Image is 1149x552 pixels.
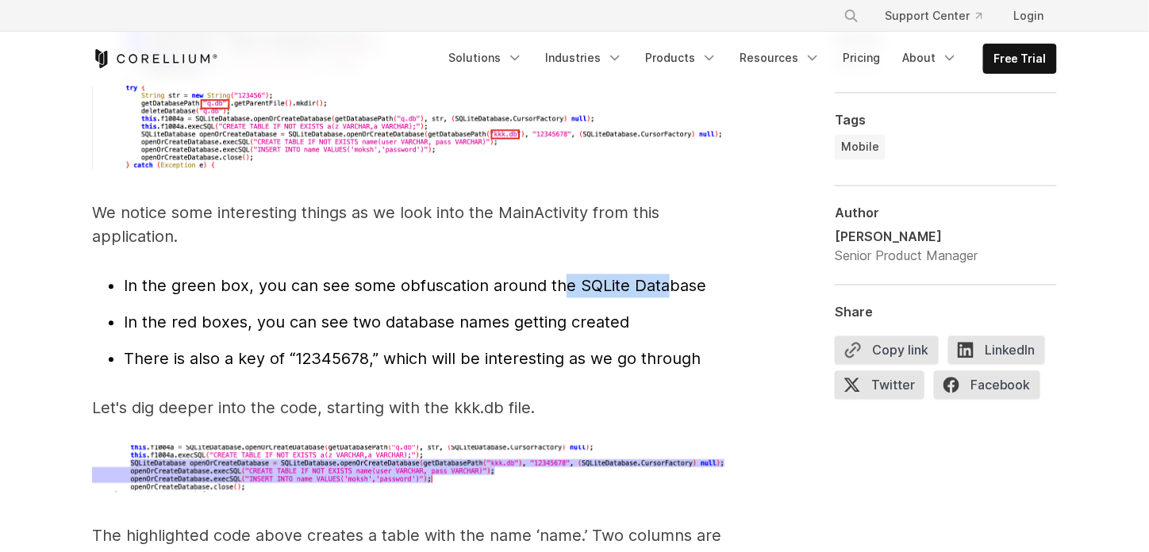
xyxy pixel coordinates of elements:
a: Free Trial [984,44,1056,73]
a: Support Center [872,2,995,30]
button: Copy link [835,335,939,364]
img: Screenshot of the kkk.db file [92,446,727,493]
a: Resources [730,44,830,72]
a: Solutions [439,44,532,72]
span: Mobile [841,139,879,155]
span: There is also a key of “12345678,” which will be interesting as we go through [124,350,701,369]
span: LinkedIn [948,335,1045,364]
div: Author [835,205,1057,220]
span: Twitter [835,370,924,399]
span: Facebook [934,370,1040,399]
a: LinkedIn [948,335,1055,370]
div: Navigation Menu [824,2,1057,30]
a: Products [636,44,727,72]
a: Industries [536,44,632,72]
div: Tags [835,112,1057,128]
a: Twitter [835,370,934,405]
a: Pricing [833,44,890,72]
a: Facebook [934,370,1050,405]
div: Navigation Menu [439,44,1057,74]
a: Mobile [835,134,886,159]
div: [PERSON_NAME] [835,227,978,246]
a: Login [1001,2,1057,30]
a: Corellium Home [92,49,218,68]
span: In the red boxes, you can see two database names getting created [124,313,629,332]
button: Search [837,2,866,30]
span: In the green box, you can see some obfuscation around the SQLite Database [124,277,706,296]
div: Share [835,304,1057,320]
a: About [893,44,967,72]
div: Senior Product Manager [835,246,978,265]
p: Let's dig deeper into the code, starting with the kkk.db file. [92,397,727,420]
p: We notice some interesting things as we look into the MainActivity from this application. [92,201,727,249]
